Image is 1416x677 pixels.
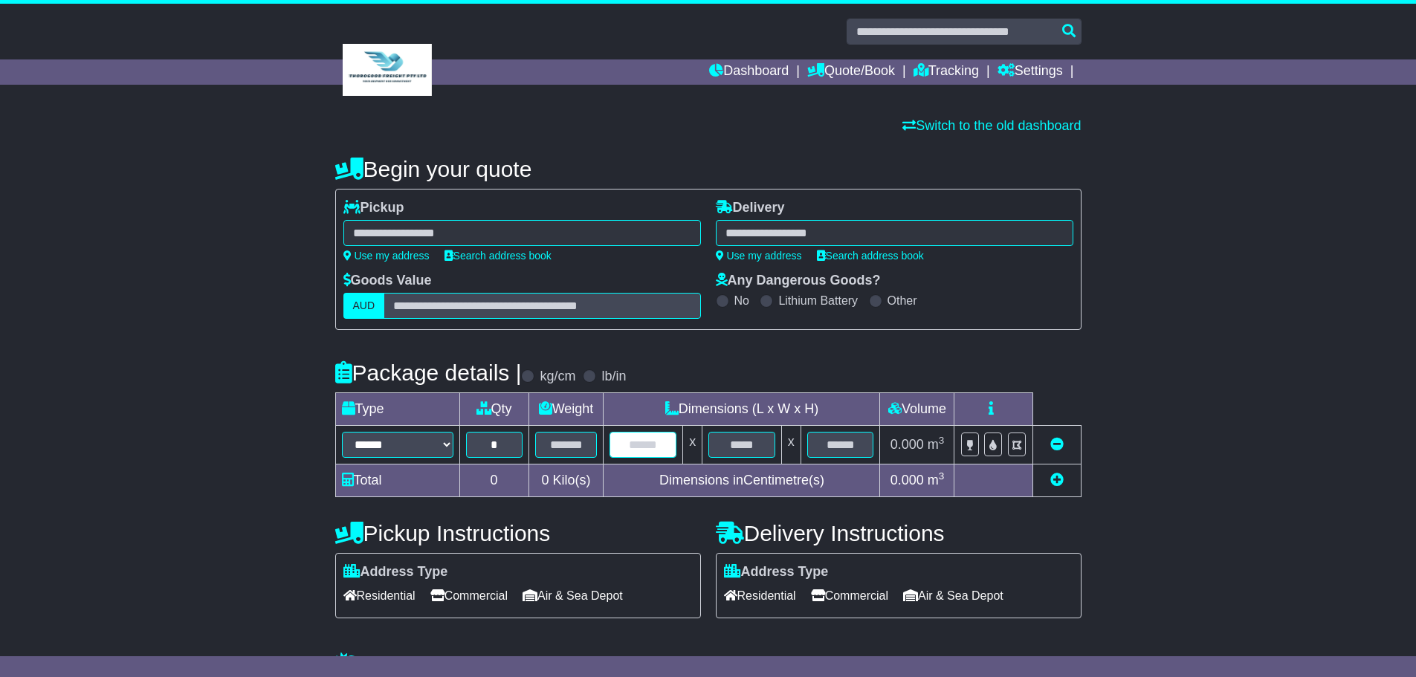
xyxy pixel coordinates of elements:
[430,584,508,607] span: Commercial
[928,473,945,487] span: m
[1050,473,1064,487] a: Add new item
[343,293,385,319] label: AUD
[335,360,522,385] h4: Package details |
[716,250,802,262] a: Use my address
[998,59,1063,85] a: Settings
[335,393,459,426] td: Type
[540,369,575,385] label: kg/cm
[811,584,888,607] span: Commercial
[444,250,552,262] a: Search address book
[335,652,1082,676] h4: Warranty & Insurance
[903,584,1003,607] span: Air & Sea Depot
[709,59,789,85] a: Dashboard
[734,294,749,308] label: No
[335,157,1082,181] h4: Begin your quote
[541,473,549,487] span: 0
[343,200,404,216] label: Pickup
[939,435,945,446] sup: 3
[880,393,954,426] td: Volume
[781,426,801,464] td: x
[343,273,432,289] label: Goods Value
[807,59,895,85] a: Quote/Book
[888,294,917,308] label: Other
[335,521,701,545] h4: Pickup Instructions
[890,437,924,452] span: 0.000
[601,369,626,385] label: lb/in
[343,250,430,262] a: Use my address
[1050,437,1064,452] a: Remove this item
[817,250,924,262] a: Search address book
[683,426,702,464] td: x
[716,273,881,289] label: Any Dangerous Goods?
[528,464,604,497] td: Kilo(s)
[914,59,979,85] a: Tracking
[778,294,858,308] label: Lithium Battery
[716,521,1082,545] h4: Delivery Instructions
[939,470,945,482] sup: 3
[604,393,880,426] td: Dimensions (L x W x H)
[343,584,416,607] span: Residential
[459,464,528,497] td: 0
[902,118,1081,133] a: Switch to the old dashboard
[928,437,945,452] span: m
[335,464,459,497] td: Total
[604,464,880,497] td: Dimensions in Centimetre(s)
[716,200,785,216] label: Delivery
[459,393,528,426] td: Qty
[528,393,604,426] td: Weight
[724,564,829,580] label: Address Type
[724,584,796,607] span: Residential
[343,564,448,580] label: Address Type
[890,473,924,487] span: 0.000
[523,584,623,607] span: Air & Sea Depot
